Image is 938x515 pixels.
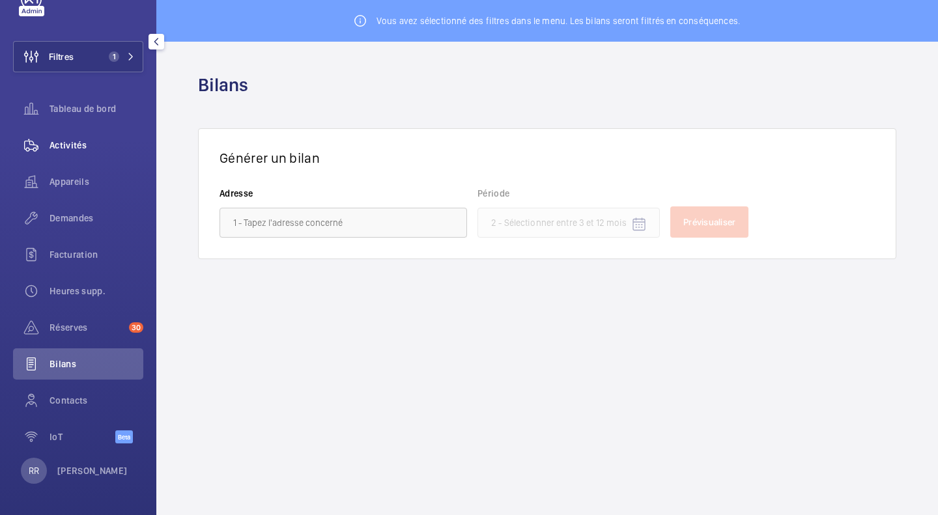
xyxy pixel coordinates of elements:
span: Appareils [50,175,143,188]
label: Adresse [220,187,467,200]
button: Filtres1 [13,41,143,72]
button: Prévisualiser [670,206,748,238]
h1: Bilans [198,73,256,97]
span: Heures supp. [50,285,143,298]
input: 1 - Tapez l'adresse concerné [220,208,467,238]
span: Beta [115,430,133,443]
h3: Générer un bilan [220,150,875,166]
p: [PERSON_NAME] [57,464,128,477]
span: Contacts [50,394,143,407]
span: 30 [129,322,143,333]
span: Filtres [49,50,74,63]
span: Activités [50,139,143,152]
span: Prévisualiser [683,217,735,227]
span: Facturation [50,248,143,261]
span: Demandes [50,212,143,225]
span: Bilans [50,357,143,370]
span: 1 [109,51,119,62]
span: Réserves [50,321,124,334]
label: Période [477,187,660,200]
span: IoT [50,430,115,443]
p: RR [29,464,39,477]
span: Tableau de bord [50,102,143,115]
